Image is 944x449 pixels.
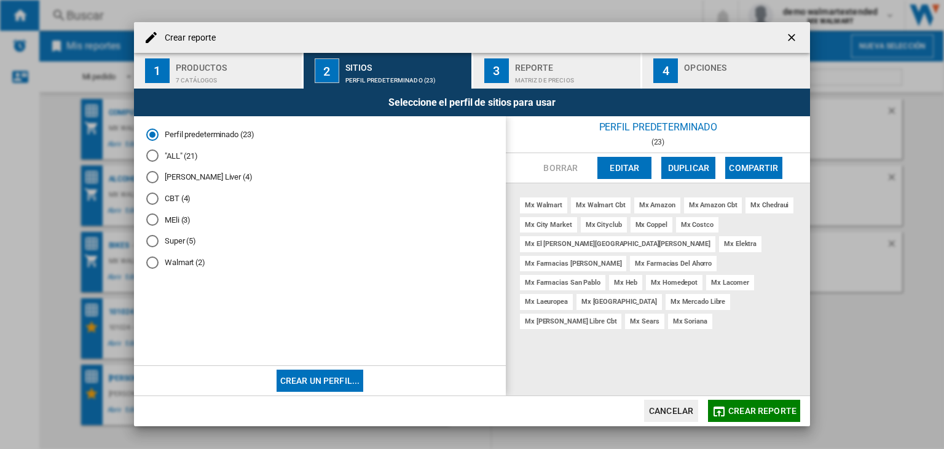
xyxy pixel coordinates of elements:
div: mx city market [520,217,577,232]
button: Editar [597,157,651,179]
div: mx mercado libre [666,294,730,309]
div: mx chedraui [745,197,793,213]
div: mx lacomer [706,275,754,290]
md-radio-button: "ALL" (21) [146,150,494,162]
div: mx coppel [631,217,672,232]
div: 2 [315,58,339,83]
button: Crear reporte [708,400,800,422]
div: mx farmacias del ahorro [630,256,717,271]
div: mx cityclub [581,217,627,232]
div: 1 [145,58,170,83]
div: mx farmacias [PERSON_NAME] [520,256,626,271]
button: Crear un perfil... [277,370,364,392]
button: Borrar [533,157,588,179]
div: Sitios [345,58,466,71]
div: mx el [PERSON_NAME][GEOGRAPHIC_DATA][PERSON_NAME] [520,236,715,252]
div: mx walmart cbt [571,197,631,213]
button: Cancelar [644,400,698,422]
div: mx farmacias san pablo [520,275,605,290]
div: Productos [176,58,297,71]
div: mx sears [625,314,664,329]
div: Opciones [684,58,805,71]
div: (23) [506,138,810,146]
div: Seleccione el perfil de sitios para usar [134,89,810,116]
div: mx amazon cbt [684,197,742,213]
div: 4 [653,58,678,83]
div: mx elektra [719,236,761,252]
div: 7 catálogos [176,71,297,84]
button: 2 Sitios Perfil predeterminado (23) [304,53,473,89]
md-radio-button: Super (5) [146,236,494,247]
div: mx [PERSON_NAME] libre cbt [520,314,621,329]
button: Duplicar [661,157,715,179]
div: mx soriana [668,314,712,329]
button: 4 Opciones [642,53,810,89]
div: mx costco [676,217,718,232]
md-radio-button: Perfil predeterminado (23) [146,129,494,140]
div: mx homedepot [646,275,702,290]
md-radio-button: Walmart (2) [146,256,494,268]
div: Reporte [515,58,636,71]
div: Perfil predeterminado [506,116,810,138]
md-radio-button: MEli (3) [146,214,494,226]
md-radio-button: amaz Meli Liver (4) [146,172,494,183]
div: Perfil predeterminado (23) [345,71,466,84]
div: mx amazon [634,197,680,213]
div: mx laeuropea [520,294,573,309]
button: getI18NText('BUTTONS.CLOSE_DIALOG') [781,25,805,50]
div: Matriz de precios [515,71,636,84]
ng-md-icon: getI18NText('BUTTONS.CLOSE_DIALOG') [785,31,800,46]
md-radio-button: CBT (4) [146,193,494,204]
div: 3 [484,58,509,83]
div: mx walmart [520,197,567,213]
span: Crear reporte [728,406,796,416]
button: Compartir [725,157,782,179]
button: 3 Reporte Matriz de precios [473,53,642,89]
button: 1 Productos 7 catálogos [134,53,303,89]
h4: Crear reporte [159,32,216,44]
div: mx [GEOGRAPHIC_DATA] [576,294,662,309]
div: mx heb [609,275,642,290]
